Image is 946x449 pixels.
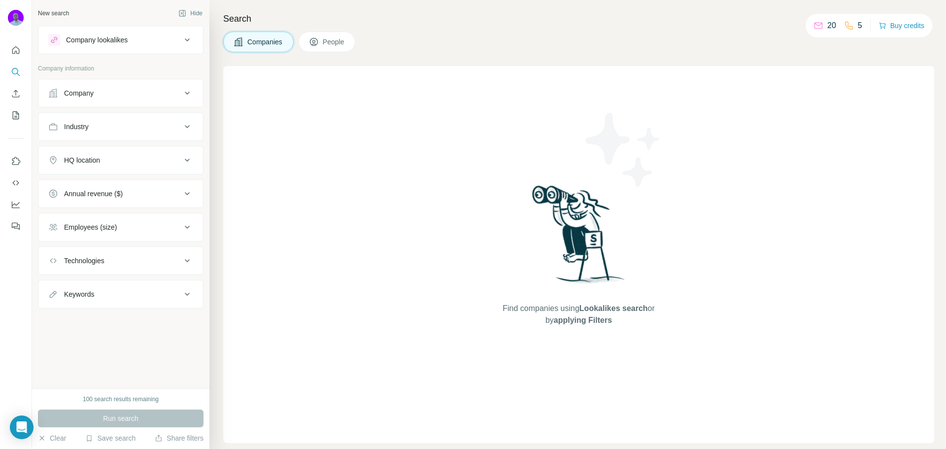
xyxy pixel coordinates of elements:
[8,217,24,235] button: Feedback
[38,148,203,172] button: HQ location
[554,316,612,324] span: applying Filters
[171,6,209,21] button: Hide
[38,81,203,105] button: Company
[64,155,100,165] div: HQ location
[64,122,89,132] div: Industry
[247,37,283,47] span: Companies
[38,249,203,273] button: Technologies
[579,105,668,194] img: Surfe Illustration - Stars
[64,88,94,98] div: Company
[38,215,203,239] button: Employees (size)
[8,63,24,81] button: Search
[38,115,203,138] button: Industry
[878,19,924,33] button: Buy credits
[500,303,657,326] span: Find companies using or by
[64,222,117,232] div: Employees (size)
[8,10,24,26] img: Avatar
[64,289,94,299] div: Keywords
[8,174,24,192] button: Use Surfe API
[64,189,123,199] div: Annual revenue ($)
[323,37,345,47] span: People
[38,28,203,52] button: Company lookalikes
[38,282,203,306] button: Keywords
[858,20,862,32] p: 5
[38,182,203,206] button: Annual revenue ($)
[8,106,24,124] button: My lists
[155,433,203,443] button: Share filters
[223,12,934,26] h4: Search
[83,395,159,404] div: 100 search results remaining
[38,433,66,443] button: Clear
[66,35,128,45] div: Company lookalikes
[10,415,34,439] div: Open Intercom Messenger
[8,41,24,59] button: Quick start
[579,304,648,312] span: Lookalikes search
[8,85,24,103] button: Enrich CSV
[85,433,135,443] button: Save search
[528,183,630,293] img: Surfe Illustration - Woman searching with binoculars
[8,196,24,213] button: Dashboard
[8,152,24,170] button: Use Surfe on LinkedIn
[64,256,104,266] div: Technologies
[38,64,203,73] p: Company information
[38,9,69,18] div: New search
[827,20,836,32] p: 20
